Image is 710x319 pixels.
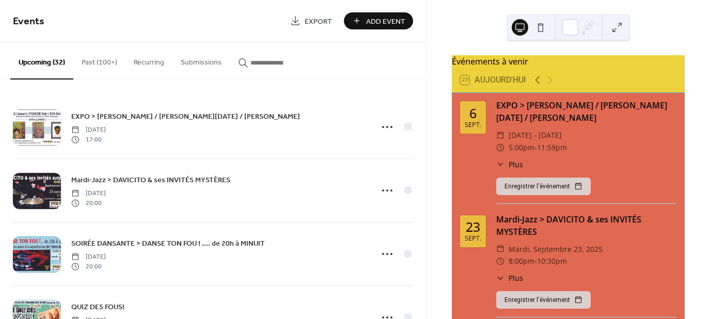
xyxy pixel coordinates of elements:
[509,159,523,170] span: Plus
[509,243,603,256] span: mardi, septembre 23, 2025
[10,42,73,79] button: Upcoming (32)
[71,125,106,135] span: [DATE]
[537,255,567,267] span: 10:30pm
[496,255,504,267] div: ​
[466,220,480,233] div: 23
[496,141,504,154] div: ​
[496,99,676,124] div: EXPO > [PERSON_NAME] / [PERSON_NAME][DATE] / [PERSON_NAME]
[469,107,477,120] div: 6
[13,11,44,31] span: Events
[71,252,106,262] span: [DATE]
[344,12,413,29] button: Add Event
[73,42,125,78] button: Past (100+)
[71,174,230,186] a: Mardi-Jazz > DAVICITO & ses INVITÉS MYSTÈRES
[172,42,230,78] button: Submissions
[537,141,567,154] span: 11:59pm
[71,198,106,208] span: 20:00
[71,175,230,186] span: Mardi-Jazz > DAVICITO & ses INVITÉS MYSTÈRES
[496,129,504,141] div: ​
[71,237,265,249] a: SOIRÉE DANSANTE > DANSE TON FOU ! .... de 20h à MINUIT
[71,238,265,249] span: SOIRÉE DANSANTE > DANSE TON FOU ! .... de 20h à MINUIT
[509,129,562,141] span: [DATE] - [DATE]
[496,178,591,195] button: Enregistrer l'événement
[496,159,504,170] div: ​
[534,141,537,154] span: -
[509,273,523,283] span: Plus
[496,159,523,170] button: ​Plus
[71,301,124,313] a: QUIZ DES FOUS!
[282,12,340,29] a: Export
[452,55,685,68] div: Événements à venir
[465,235,481,242] div: sept.
[71,302,124,313] span: QUIZ DES FOUS!
[465,122,481,129] div: sept.
[71,135,106,144] span: 17:00
[509,255,534,267] span: 8:00pm
[496,213,676,238] div: Mardi-Jazz > DAVICITO & ses INVITÉS MYSTÈRES
[125,42,172,78] button: Recurring
[496,291,591,309] button: Enregistrer l'événement
[509,141,534,154] span: 5:00pm
[305,16,332,27] span: Export
[534,255,537,267] span: -
[71,189,106,198] span: [DATE]
[496,273,523,283] button: ​Plus
[496,243,504,256] div: ​
[366,16,405,27] span: Add Event
[71,262,106,271] span: 20:00
[496,273,504,283] div: ​
[71,111,300,122] span: EXPO > [PERSON_NAME] / [PERSON_NAME][DATE] / [PERSON_NAME]
[71,110,300,122] a: EXPO > [PERSON_NAME] / [PERSON_NAME][DATE] / [PERSON_NAME]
